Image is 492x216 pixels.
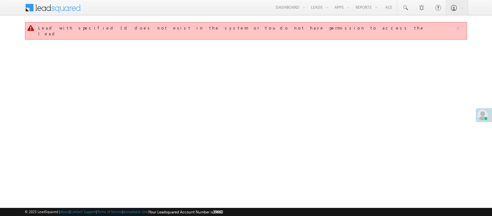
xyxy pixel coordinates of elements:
a: Terms of Service [97,210,122,214]
span: © 2025 LeadSquared | | | | | [25,209,223,215]
a: About [60,210,69,214]
div: Lead with specified Id does not exist in the system or You do not have permission to access the lead [38,25,455,37]
a: Contact Support [70,210,96,214]
a: Acceptable Use [123,210,148,214]
span: Your Leadsquared Account Number is [149,210,223,214]
span: 39660 [213,210,223,214]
